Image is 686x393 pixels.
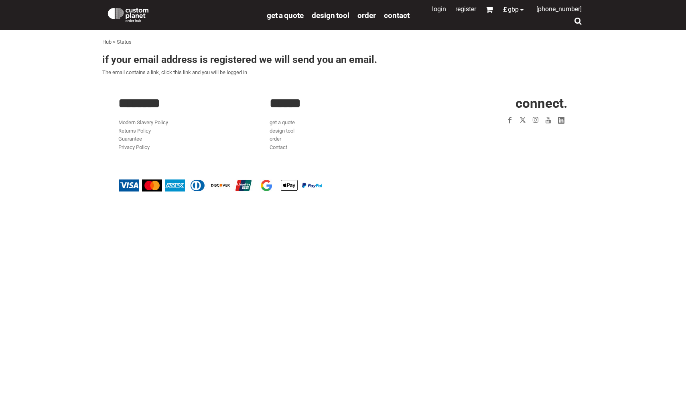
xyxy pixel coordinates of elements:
[270,136,281,142] a: order
[357,11,376,20] span: order
[117,38,132,46] div: Status
[165,179,185,191] img: American Express
[102,2,263,26] a: Custom Planet
[270,144,287,150] a: Contact
[233,179,254,191] img: China UnionPay
[119,179,139,191] img: Visa
[312,11,349,20] span: design tool
[432,5,446,13] a: Login
[211,179,231,191] img: Discover
[503,6,508,13] span: £
[421,97,568,110] h2: CONNECT.
[102,39,112,45] a: Hub
[142,179,162,191] img: Mastercard
[267,11,304,20] span: get a quote
[457,131,568,141] iframe: Customer reviews powered by Trustpilot
[536,5,582,13] span: [PHONE_NUMBER]
[312,10,349,20] a: design tool
[279,179,299,191] img: Apple Pay
[302,183,322,187] img: PayPal
[256,179,276,191] img: Google Pay
[118,119,168,125] a: Modern Slavery Policy
[357,10,376,20] a: order
[270,128,294,134] a: design tool
[118,144,150,150] a: Privacy Policy
[384,11,410,20] span: Contact
[113,38,116,46] div: >
[455,5,476,13] a: Register
[118,128,151,134] a: Returns Policy
[188,179,208,191] img: Diners Club
[384,10,410,20] a: Contact
[508,6,519,13] span: GBP
[267,10,304,20] a: get a quote
[102,54,584,85] div: The email contains a link, click this link and you will be logged in
[118,136,142,142] a: Guarantee
[102,54,584,64] h3: If your email address is registered we will send you an email.
[270,119,295,125] a: get a quote
[106,6,150,22] img: Custom Planet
